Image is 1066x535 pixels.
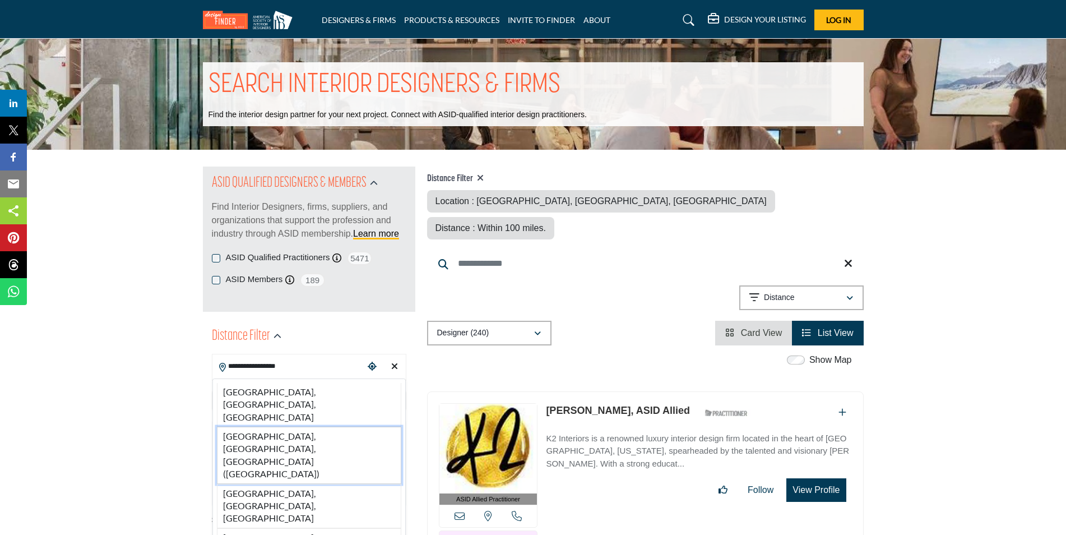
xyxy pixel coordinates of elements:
[583,15,610,25] a: ABOUT
[212,514,406,526] div: Search within:
[439,404,537,505] a: ASID Allied Practitioner
[818,328,854,338] span: List View
[546,405,690,416] a: [PERSON_NAME], ASID Allied
[208,68,560,103] h1: SEARCH INTERIOR DESIGNERS & FIRMS
[353,229,399,238] a: Learn more
[764,292,794,303] p: Distance
[725,328,782,338] a: View Card
[546,426,851,471] a: K2 Interiors is a renowned luxury interior design firm located in the heart of [GEOGRAPHIC_DATA],...
[711,479,735,501] button: Like listing
[300,273,325,287] span: 189
[212,200,406,241] p: Find Interior Designers, firms, suppliers, and organizations that support the profession and indu...
[212,254,220,262] input: ASID Qualified Practitioners checkbox
[792,321,863,345] li: List View
[672,11,702,29] a: Search
[212,173,367,193] h2: ASID QUALIFIED DESIGNERS & MEMBERS
[739,285,864,310] button: Distance
[427,173,864,185] h4: Distance Filter
[217,383,401,427] li: [GEOGRAPHIC_DATA], [GEOGRAPHIC_DATA], [GEOGRAPHIC_DATA]
[456,495,520,504] span: ASID Allied Practitioner
[701,406,751,420] img: ASID Qualified Practitioners Badge Icon
[347,251,372,265] span: 5471
[203,11,298,29] img: Site Logo
[386,355,403,379] div: Clear search location
[546,432,851,471] p: K2 Interiors is a renowned luxury interior design firm located in the heart of [GEOGRAPHIC_DATA],...
[217,427,401,484] li: [GEOGRAPHIC_DATA], [GEOGRAPHIC_DATA], [GEOGRAPHIC_DATA] ([GEOGRAPHIC_DATA])
[217,484,401,528] li: [GEOGRAPHIC_DATA], [GEOGRAPHIC_DATA], [GEOGRAPHIC_DATA]
[427,250,864,277] input: Search Keyword
[508,15,575,25] a: INVITE TO FINDER
[826,15,851,25] span: Log In
[322,15,396,25] a: DESIGNERS & FIRMS
[212,326,270,347] h2: Distance Filter
[740,479,781,501] button: Follow
[226,251,330,264] label: ASID Qualified Practitioners
[437,328,489,339] p: Designer (240)
[708,13,806,27] div: DESIGN YOUR LISTING
[212,276,220,284] input: ASID Members checkbox
[435,223,546,233] span: Distance : Within 100 miles.
[724,15,806,25] h5: DESIGN YOUR LISTING
[435,196,767,206] span: Location : [GEOGRAPHIC_DATA], [GEOGRAPHIC_DATA], [GEOGRAPHIC_DATA]
[809,353,852,367] label: Show Map
[208,109,587,121] p: Find the interior design partner for your next project. Connect with ASID-qualified interior desi...
[715,321,792,345] li: Card View
[427,321,551,345] button: Designer (240)
[439,404,537,494] img: Kendra Araujo, ASID Allied
[364,355,381,379] div: Choose your current location
[802,328,853,338] a: View List
[741,328,782,338] span: Card View
[226,273,283,286] label: ASID Members
[814,10,864,30] button: Log In
[838,408,846,417] a: Add To List
[212,356,364,377] input: Search Location
[786,478,846,502] button: View Profile
[404,15,499,25] a: PRODUCTS & RESOURCES
[546,403,690,418] p: Kendra Araujo, ASID Allied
